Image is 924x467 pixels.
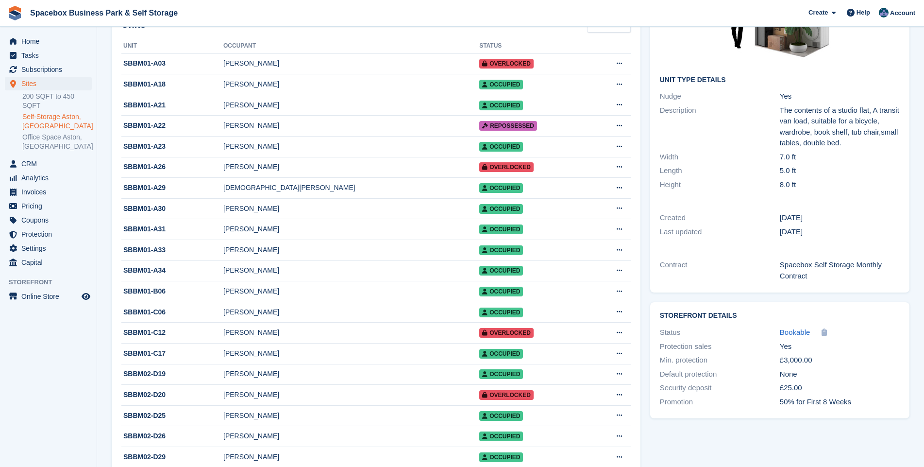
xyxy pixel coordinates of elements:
[5,157,92,171] a: menu
[780,212,900,224] div: [DATE]
[121,204,223,214] div: SBBM01-A30
[479,287,523,296] span: Occupied
[660,105,780,149] div: Description
[21,171,80,185] span: Analytics
[22,92,92,110] a: 200 SQFT to 450 SQFT
[121,79,223,89] div: SBBM01-A18
[660,165,780,176] div: Length
[223,390,479,400] div: [PERSON_NAME]
[121,431,223,441] div: SBBM02-D26
[223,245,479,255] div: [PERSON_NAME]
[780,152,900,163] div: 7.0 ft
[21,256,80,269] span: Capital
[660,91,780,102] div: Nudge
[5,49,92,62] a: menu
[660,76,900,84] h2: Unit Type details
[121,328,223,338] div: SBBM01-C12
[121,286,223,296] div: SBBM01-B06
[121,411,223,421] div: SBBM02-D25
[780,179,900,190] div: 8.0 ft
[26,5,182,21] a: Spacebox Business Park & Self Storage
[121,58,223,69] div: SBBM01-A03
[479,390,534,400] span: Overlocked
[479,121,537,131] span: Repossessed
[121,369,223,379] div: SBBM02-D19
[121,452,223,462] div: SBBM02-D29
[660,327,780,338] div: Status
[121,141,223,152] div: SBBM01-A23
[21,63,80,76] span: Subscriptions
[121,307,223,317] div: SBBM01-C06
[121,121,223,131] div: SBBM01-A22
[479,432,523,441] span: Occupied
[22,112,92,131] a: Self-Storage Aston, [GEOGRAPHIC_DATA]
[121,348,223,359] div: SBBM01-C17
[479,204,523,214] span: Occupied
[223,100,479,110] div: [PERSON_NAME]
[5,213,92,227] a: menu
[479,183,523,193] span: Occupied
[890,8,915,18] span: Account
[121,224,223,234] div: SBBM01-A31
[5,199,92,213] a: menu
[780,382,900,394] div: £25.00
[879,8,889,17] img: Daud
[80,291,92,302] a: Preview store
[21,227,80,241] span: Protection
[479,38,591,54] th: Status
[479,59,534,69] span: Overlocked
[479,411,523,421] span: Occupied
[223,328,479,338] div: [PERSON_NAME]
[21,290,80,303] span: Online Store
[479,308,523,317] span: Occupied
[780,105,900,149] div: The contents of a studio flat, A transit van load, suitable for a bicycle, wardrobe, book shelf, ...
[121,38,223,54] th: Unit
[479,266,523,276] span: Occupied
[780,259,900,281] div: Spacebox Self Storage Monthly Contract
[660,355,780,366] div: Min. protection
[121,100,223,110] div: SBBM01-A21
[223,204,479,214] div: [PERSON_NAME]
[22,133,92,151] a: Office Space Aston, [GEOGRAPHIC_DATA]
[21,242,80,255] span: Settings
[808,8,828,17] span: Create
[21,157,80,171] span: CRM
[479,142,523,152] span: Occupied
[780,91,900,102] div: Yes
[21,35,80,48] span: Home
[121,265,223,276] div: SBBM01-A34
[223,452,479,462] div: [PERSON_NAME]
[5,290,92,303] a: menu
[8,6,22,20] img: stora-icon-8386f47178a22dfd0bd8f6a31ec36ba5ce8667c1dd55bd0f319d3a0aa187defe.svg
[223,224,479,234] div: [PERSON_NAME]
[21,199,80,213] span: Pricing
[223,162,479,172] div: [PERSON_NAME]
[223,121,479,131] div: [PERSON_NAME]
[223,141,479,152] div: [PERSON_NAME]
[5,242,92,255] a: menu
[780,341,900,352] div: Yes
[9,277,97,287] span: Storefront
[660,226,780,238] div: Last updated
[479,80,523,89] span: Occupied
[223,79,479,89] div: [PERSON_NAME]
[780,226,900,238] div: [DATE]
[223,307,479,317] div: [PERSON_NAME]
[121,390,223,400] div: SBBM02-D20
[660,341,780,352] div: Protection sales
[780,327,810,338] a: Bookable
[21,49,80,62] span: Tasks
[660,259,780,281] div: Contract
[660,382,780,394] div: Security deposit
[857,8,870,17] span: Help
[5,185,92,199] a: menu
[479,369,523,379] span: Occupied
[223,369,479,379] div: [PERSON_NAME]
[223,348,479,359] div: [PERSON_NAME]
[479,328,534,338] span: Overlocked
[780,397,900,408] div: 50% for First 8 Weeks
[21,185,80,199] span: Invoices
[5,227,92,241] a: menu
[21,213,80,227] span: Coupons
[121,245,223,255] div: SBBM01-A33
